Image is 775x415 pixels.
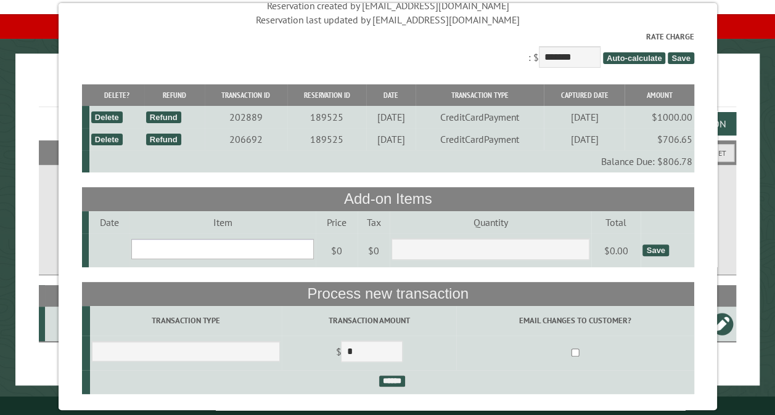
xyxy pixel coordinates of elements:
div: Save [642,244,668,256]
div: Refund [146,111,181,123]
div: Reservation last updated by [EMAIL_ADDRESS][DOMAIN_NAME] [81,13,694,26]
div: Delete [91,111,122,123]
span: Auto-calculate [602,52,665,64]
td: CreditCardPayment [415,128,543,150]
td: [DATE] [366,106,415,128]
td: $706.65 [625,128,694,150]
div: Delete [91,134,122,145]
td: $0 [315,233,357,268]
td: Tax [357,211,389,233]
td: 189525 [287,128,366,150]
th: Reservation ID [287,84,366,106]
h1: Reservations [39,73,736,107]
th: Transaction ID [204,84,287,106]
th: Transaction Type [415,84,543,106]
label: Transaction Amount [284,315,454,326]
td: Total [591,211,640,233]
td: [DATE] [543,106,624,128]
td: $ [282,336,456,370]
th: Site [45,285,87,307]
td: Quantity [389,211,591,233]
div: : $ [81,31,694,71]
td: $0 [357,233,389,268]
th: Date [366,84,415,106]
th: Amount [625,84,694,106]
label: Email changes to customer? [458,315,692,326]
th: Refund [144,84,204,106]
td: Balance Due: $806.78 [89,150,694,172]
h2: Filters [39,140,736,164]
th: Delete? [89,84,144,106]
td: 202889 [204,106,287,128]
td: Date [88,211,129,233]
div: Refund [146,134,181,145]
td: Price [315,211,357,233]
span: Save [668,52,694,64]
td: CreditCardPayment [415,106,543,128]
th: Add-on Items [81,187,694,211]
td: 206692 [204,128,287,150]
div: A2 [50,318,85,330]
th: Process new transaction [81,282,694,305]
td: 189525 [287,106,366,128]
th: Captured Date [543,84,624,106]
td: [DATE] [366,128,415,150]
td: Item [129,211,316,233]
td: $0.00 [591,233,640,268]
td: $1000.00 [625,106,694,128]
label: Transaction Type [91,315,279,326]
label: Rate Charge [81,31,694,42]
td: [DATE] [543,128,624,150]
